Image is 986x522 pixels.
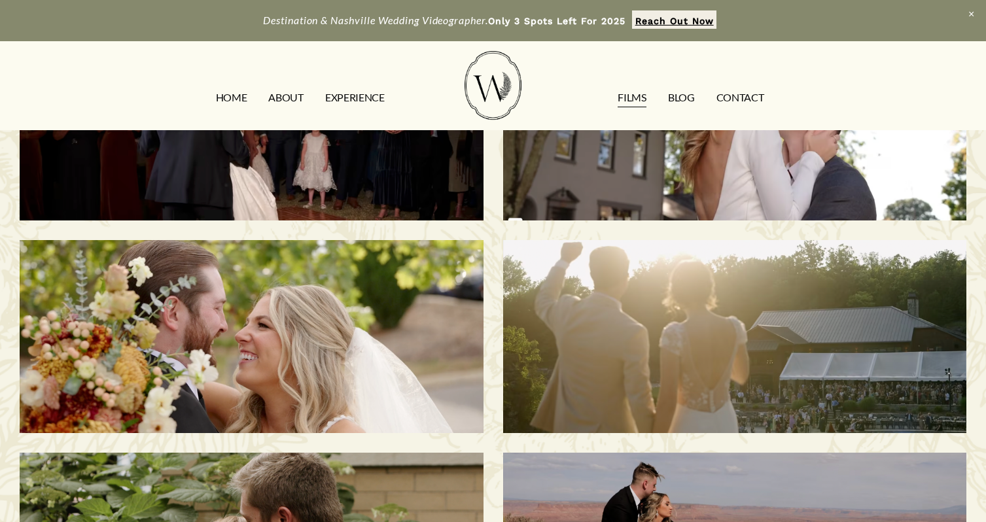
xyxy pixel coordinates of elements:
img: Wild Fern Weddings [465,51,521,120]
a: Reach Out Now [632,10,716,29]
strong: Reach Out Now [635,16,714,26]
a: FILMS [618,87,646,108]
a: HOME [216,87,247,108]
a: ABOUT [268,87,303,108]
a: Blog [668,87,695,108]
a: CONTACT [716,87,764,108]
a: EXPERIENCE [325,87,385,108]
a: Dean & Sani | Franklin, TN [503,240,966,433]
a: Melissa & Taylor | Nashville, TN [20,240,483,433]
